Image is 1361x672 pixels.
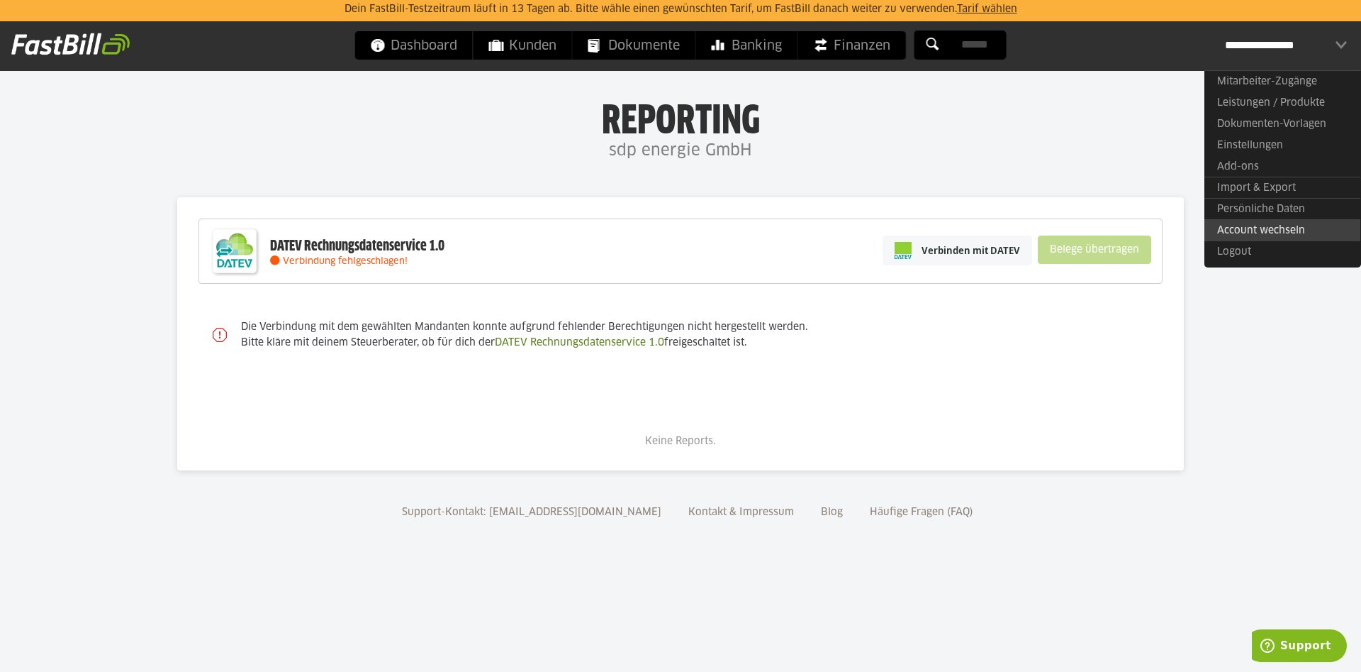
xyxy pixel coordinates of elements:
a: Leistungen / Produkte [1204,92,1360,114]
img: fastbill_logo_white.png [11,33,130,55]
a: Add-ons [1204,156,1360,177]
iframe: Öffnet ein Widget, in dem Sie weitere Informationen finden [1252,629,1347,665]
a: DATEV Rechnungsdatenservice 1.0 [495,338,664,348]
a: Tarif wählen [957,4,1017,14]
div: DATEV Rechnungsdatenservice 1.0 [270,237,444,255]
a: Mitarbeiter-Zugänge [1204,70,1360,92]
span: Verbinden mit DATEV [922,243,1020,258]
a: Dashboard [355,31,473,60]
img: DATEV-Datenservice Logo [206,223,263,280]
a: Persönliche Daten [1204,198,1360,220]
span: Keine Reports. [645,436,716,446]
span: Verbindung fehlgeschlagen! [283,257,408,266]
a: Blog [816,507,848,517]
a: Banking [696,31,797,60]
img: pi-datev-logo-farbig-24.svg [895,242,912,259]
a: Dokumente [573,31,695,60]
span: Banking [712,31,782,60]
a: Finanzen [798,31,906,60]
a: Logout [1204,241,1360,263]
a: Dokumenten-Vorlagen [1204,114,1360,135]
a: Support-Kontakt: [EMAIL_ADDRESS][DOMAIN_NAME] [397,507,666,517]
a: Einstellungen [1204,135,1360,156]
span: Finanzen [814,31,890,60]
sl-button: Belege übertragen [1038,236,1151,264]
a: Kunden [474,31,572,60]
span: Kunden [489,31,556,60]
a: Verbinden mit DATEV [883,236,1032,265]
a: Häufige Fragen (FAQ) [865,507,978,517]
a: Import & Export [1204,177,1360,199]
a: Kontakt & Impressum [683,507,799,517]
span: Dokumente [588,31,680,60]
a: Account wechseln [1204,219,1360,241]
span: Dashboard [371,31,457,60]
h1: Reporting [142,100,1219,137]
